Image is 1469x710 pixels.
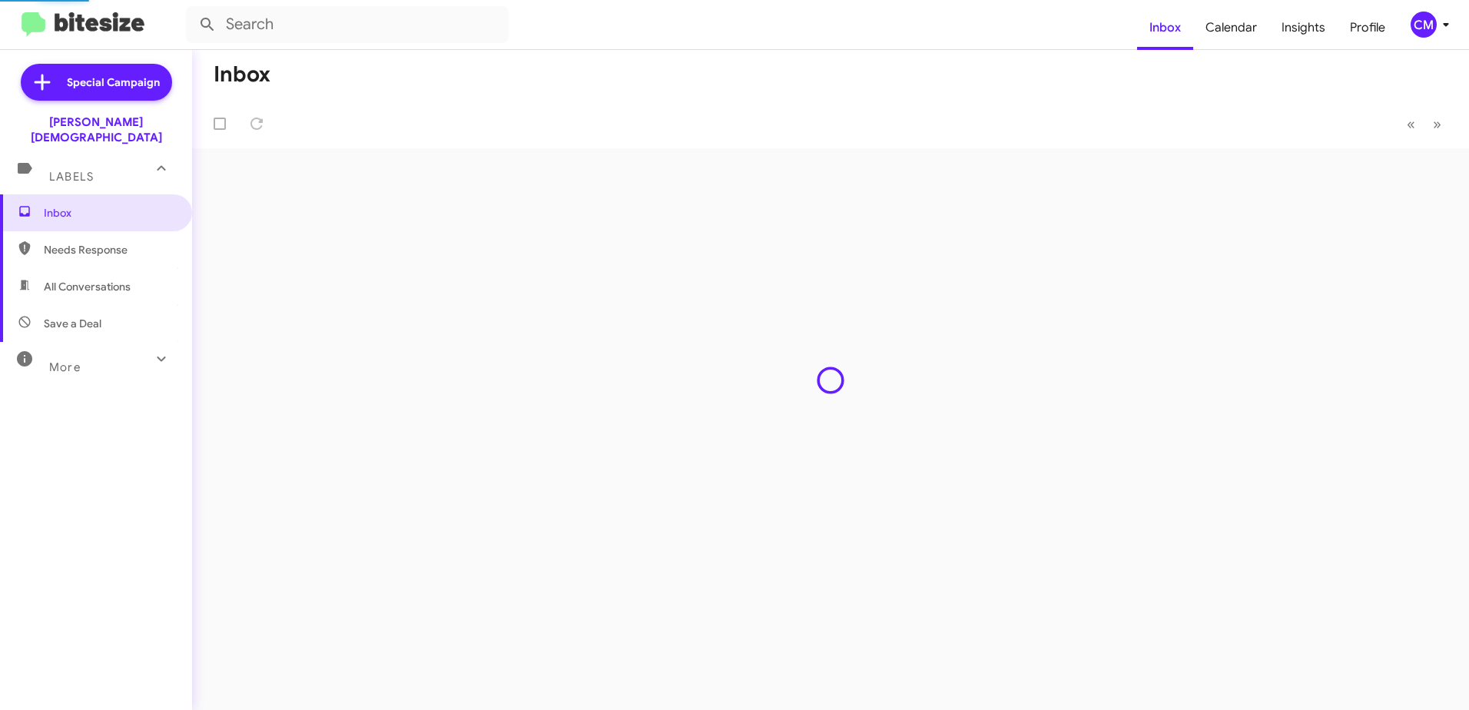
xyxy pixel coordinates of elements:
a: Insights [1269,5,1338,50]
span: Inbox [44,205,174,221]
span: More [49,360,81,374]
nav: Page navigation example [1398,108,1451,140]
button: CM [1398,12,1452,38]
a: Calendar [1193,5,1269,50]
button: Next [1424,108,1451,140]
h1: Inbox [214,62,270,87]
span: « [1407,114,1415,134]
input: Search [186,6,509,43]
a: Inbox [1137,5,1193,50]
a: Profile [1338,5,1398,50]
span: All Conversations [44,279,131,294]
div: CM [1411,12,1437,38]
a: Special Campaign [21,64,172,101]
span: Needs Response [44,242,174,257]
span: Special Campaign [67,75,160,90]
button: Previous [1398,108,1424,140]
span: » [1433,114,1441,134]
span: Labels [49,170,94,184]
span: Save a Deal [44,316,101,331]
